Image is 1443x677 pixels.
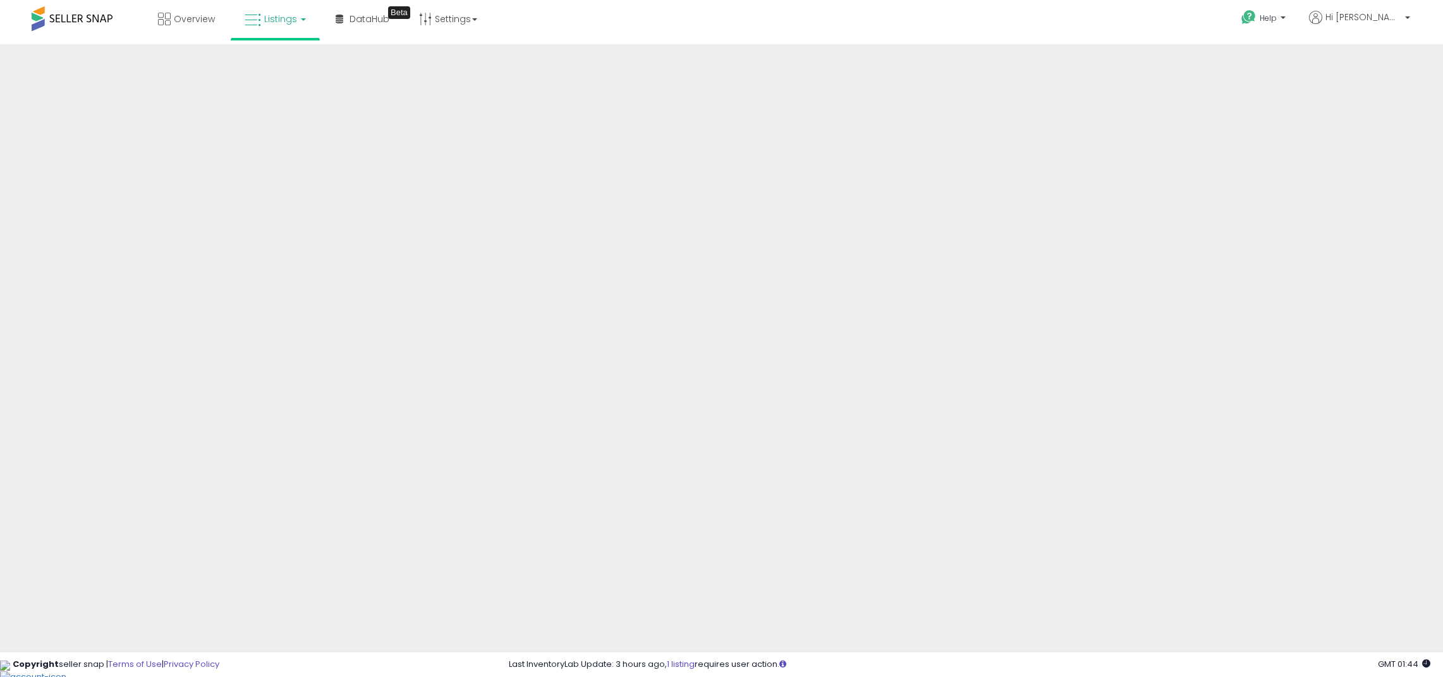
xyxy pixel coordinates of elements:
[388,6,410,19] div: Tooltip anchor
[1325,11,1401,23] span: Hi [PERSON_NAME]
[264,13,297,25] span: Listings
[1241,9,1257,25] i: Get Help
[350,13,389,25] span: DataHub
[1260,13,1277,23] span: Help
[1309,11,1410,39] a: Hi [PERSON_NAME]
[174,13,215,25] span: Overview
